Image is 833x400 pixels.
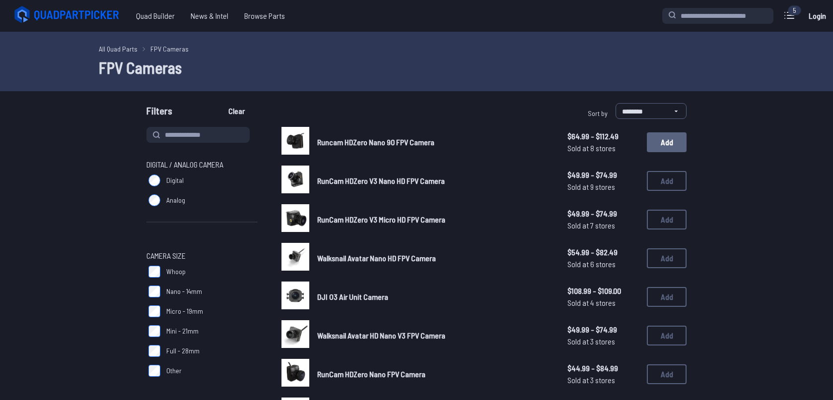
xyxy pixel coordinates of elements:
[616,103,687,119] select: Sort by
[567,258,639,270] span: Sold at 6 stores
[183,6,236,26] a: News & Intel
[166,175,184,185] span: Digital
[805,6,829,26] a: Login
[317,253,436,263] span: Walksnail Avatar Nano HD FPV Camera
[317,215,445,224] span: RunCam HDZero V3 Micro HD FPV Camera
[281,166,309,193] img: image
[647,210,687,229] button: Add
[567,374,639,386] span: Sold at 3 stores
[236,6,293,26] a: Browse Parts
[148,266,160,278] input: Whoop
[146,250,186,262] span: Camera Size
[166,346,200,356] span: Full - 28mm
[99,44,138,54] a: All Quad Parts
[166,306,203,316] span: Micro - 19mm
[567,130,639,142] span: $64.99 - $112.49
[788,5,801,15] div: 5
[281,359,309,387] img: image
[647,364,687,384] button: Add
[281,282,309,312] a: image
[317,369,425,379] span: RunCam HDZero Nano FPV Camera
[647,171,687,191] button: Add
[588,109,608,117] span: Sort by
[317,214,552,226] a: RunCam HDZero V3 Micro HD FPV Camera
[317,175,552,187] a: RunCam HDZero V3 Nano HD FPV Camera
[146,103,172,123] span: Filters
[567,169,639,181] span: $49.99 - $74.99
[281,166,309,196] a: image
[166,267,186,277] span: Whoop
[148,345,160,357] input: Full - 28mm
[166,326,199,336] span: Mini - 21mm
[166,366,182,376] span: Other
[128,6,183,26] a: Quad Builder
[148,365,160,377] input: Other
[281,204,309,232] img: image
[647,248,687,268] button: Add
[567,336,639,347] span: Sold at 3 stores
[567,324,639,336] span: $49.99 - $74.99
[220,103,253,119] button: Clear
[567,208,639,220] span: $49.99 - $74.99
[317,330,552,342] a: Walksnail Avatar HD Nano V3 FPV Camera
[148,325,160,337] input: Mini - 21mm
[317,176,445,185] span: RunCam HDZero V3 Nano HD FPV Camera
[281,243,309,271] img: image
[567,142,639,154] span: Sold at 8 stores
[166,195,185,205] span: Analog
[317,252,552,264] a: Walksnail Avatar Nano HD FPV Camera
[317,292,388,301] span: DJI O3 Air Unit Camera
[567,220,639,231] span: Sold at 7 stores
[150,44,189,54] a: FPV Cameras
[146,159,223,171] span: Digital / Analog Camera
[317,136,552,148] a: Runcam HDZero Nano 90 FPV Camera
[647,326,687,345] button: Add
[281,243,309,274] a: image
[281,320,309,348] img: image
[281,359,309,390] a: image
[567,246,639,258] span: $54.99 - $82.49
[317,291,552,303] a: DJI O3 Air Unit Camera
[99,56,734,79] h1: FPV Cameras
[148,194,160,206] input: Analog
[148,286,160,297] input: Nano - 14mm
[281,127,309,158] a: image
[567,297,639,309] span: Sold at 4 stores
[567,181,639,193] span: Sold at 9 stores
[281,320,309,351] a: image
[166,286,202,296] span: Nano - 14mm
[647,132,687,152] button: Add
[317,368,552,380] a: RunCam HDZero Nano FPV Camera
[281,282,309,309] img: image
[148,305,160,317] input: Micro - 19mm
[148,174,160,186] input: Digital
[281,127,309,155] img: image
[281,204,309,235] a: image
[317,137,434,147] span: Runcam HDZero Nano 90 FPV Camera
[567,285,639,297] span: $108.99 - $109.00
[567,362,639,374] span: $44.99 - $84.99
[647,287,687,307] button: Add
[317,331,445,340] span: Walksnail Avatar HD Nano V3 FPV Camera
